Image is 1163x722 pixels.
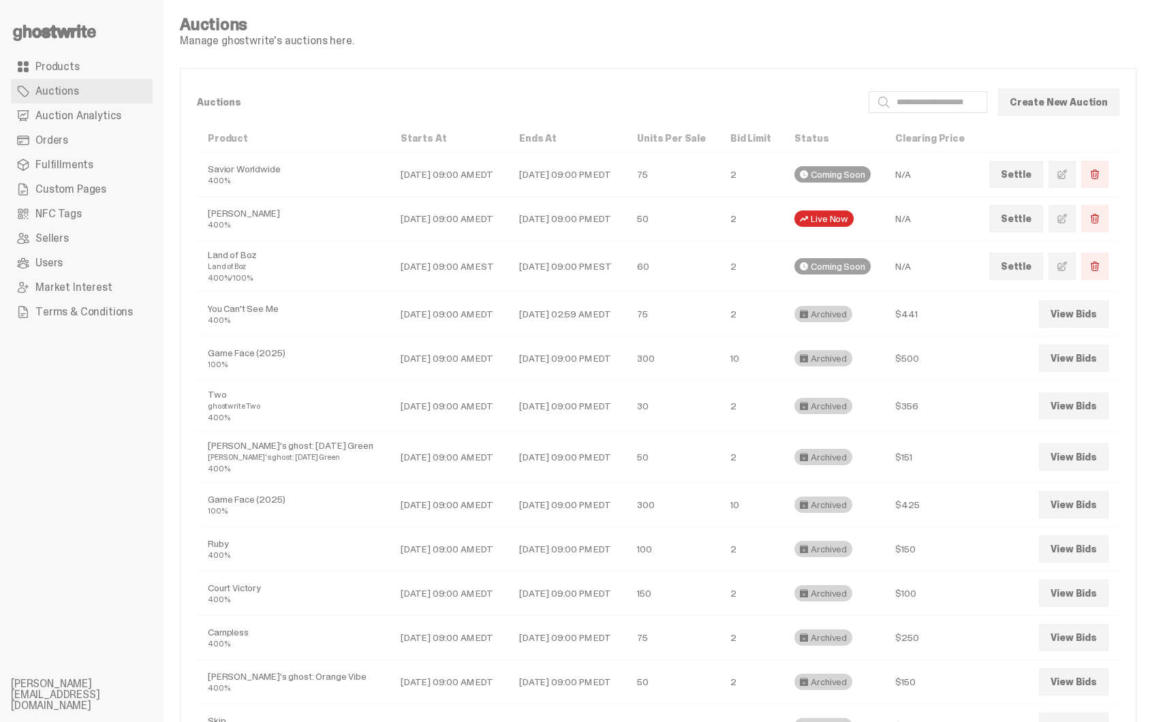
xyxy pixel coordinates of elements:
[11,202,153,226] a: NFC Tags
[1039,300,1108,328] a: View Bids
[197,153,390,197] td: Savior Worldwide
[1039,345,1108,372] a: View Bids
[1039,392,1108,420] a: View Bids
[719,483,784,527] td: 10
[208,220,230,230] small: 400%
[208,595,230,604] small: 400%
[197,197,390,241] td: [PERSON_NAME]
[197,483,390,527] td: Game Face (2025)
[197,292,390,336] td: You Can't See Me
[11,153,153,177] a: Fulfillments
[390,483,508,527] td: [DATE] 09:00 AM EDT
[197,241,390,292] td: Land of Boz
[197,432,390,483] td: [PERSON_NAME]'s ghost: [DATE] Green
[208,413,230,422] small: 400%
[626,660,719,704] td: 50
[11,104,153,128] a: Auction Analytics
[390,241,508,292] td: [DATE] 09:00 AM EST
[794,585,852,601] div: Archived
[390,527,508,571] td: [DATE] 09:00 AM EDT
[794,497,852,513] div: Archived
[208,176,230,185] small: 400%
[390,336,508,381] td: [DATE] 09:00 AM EDT
[626,616,719,660] td: 75
[508,571,626,616] td: [DATE] 09:00 PM EDT
[626,381,719,432] td: 30
[35,184,106,195] span: Custom Pages
[989,161,1043,188] a: Settle
[519,132,557,144] a: Ends At
[390,616,508,660] td: [DATE] 09:00 AM EDT
[508,153,626,197] td: [DATE] 09:00 PM EDT
[884,153,978,197] td: N/A
[1039,443,1108,471] a: View Bids
[208,273,253,283] small: 400%/100%
[197,336,390,381] td: Game Face (2025)
[794,629,852,646] div: Archived
[508,336,626,381] td: [DATE] 09:00 PM EDT
[208,315,230,325] small: 400%
[626,527,719,571] td: 100
[884,483,978,527] td: $425
[35,61,80,72] span: Products
[1039,535,1108,563] a: View Bids
[794,350,852,366] div: Archived
[11,226,153,251] a: Sellers
[989,253,1043,280] a: Settle
[208,464,230,473] small: 400%
[719,336,784,381] td: 10
[626,571,719,616] td: 150
[626,336,719,381] td: 300
[508,197,626,241] td: [DATE] 09:00 PM EDT
[794,398,852,414] div: Archived
[989,205,1043,232] a: Settle
[208,683,230,693] small: 400%
[719,292,784,336] td: 2
[794,166,870,183] div: Coming Soon
[35,257,63,268] span: Users
[719,381,784,432] td: 2
[208,262,246,271] small: Land of Boz
[719,197,784,241] td: 2
[35,135,68,146] span: Orders
[884,660,978,704] td: $150
[884,616,978,660] td: $250
[11,54,153,79] a: Products
[794,449,852,465] div: Archived
[390,292,508,336] td: [DATE] 09:00 AM EDT
[884,241,978,292] td: N/A
[197,97,858,107] p: Auctions
[390,660,508,704] td: [DATE] 09:00 AM EDT
[208,639,230,648] small: 400%
[1039,491,1108,518] a: View Bids
[35,86,79,97] span: Auctions
[508,483,626,527] td: [DATE] 09:00 PM EDT
[794,258,870,274] div: Coming Soon
[11,678,174,711] li: [PERSON_NAME][EMAIL_ADDRESS][DOMAIN_NAME]
[11,300,153,324] a: Terms & Conditions
[35,282,112,293] span: Market Interest
[794,674,852,690] div: Archived
[390,153,508,197] td: [DATE] 09:00 AM EDT
[35,159,93,170] span: Fulfillments
[794,541,852,557] div: Archived
[884,292,978,336] td: $441
[1039,624,1108,651] a: View Bids
[11,275,153,300] a: Market Interest
[508,241,626,292] td: [DATE] 09:00 PM EST
[884,125,978,153] th: Clearing Price
[180,16,354,33] h4: Auctions
[11,177,153,202] a: Custom Pages
[794,210,854,227] div: Live Now
[626,153,719,197] td: 75
[719,527,784,571] td: 2
[197,616,390,660] td: Campless
[508,616,626,660] td: [DATE] 09:00 PM EDT
[35,208,82,219] span: NFC Tags
[626,241,719,292] td: 60
[719,432,784,483] td: 2
[390,432,508,483] td: [DATE] 09:00 AM EDT
[401,132,447,144] a: Starts At
[719,660,784,704] td: 2
[508,527,626,571] td: [DATE] 09:00 PM EDT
